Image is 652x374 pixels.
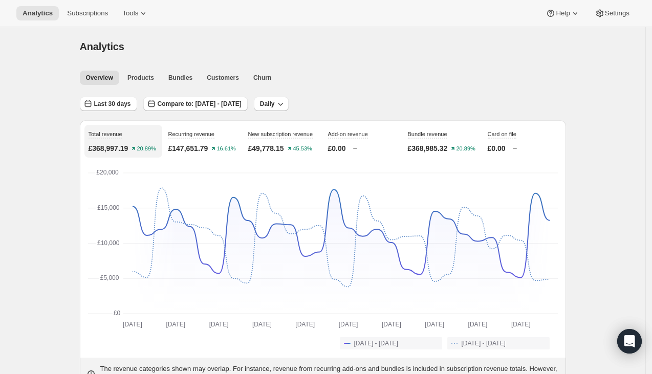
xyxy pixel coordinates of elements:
[381,321,401,328] text: [DATE]
[23,9,53,17] span: Analytics
[556,9,570,17] span: Help
[100,274,119,281] text: £5,000
[425,321,444,328] text: [DATE]
[97,239,120,247] text: £10,000
[338,321,358,328] text: [DATE]
[80,41,124,52] span: Analytics
[123,321,142,328] text: [DATE]
[94,100,131,108] span: Last 30 days
[488,131,516,137] span: Card on file
[86,74,113,82] span: Overview
[113,310,120,317] text: £0
[80,97,137,111] button: Last 30 days
[253,74,271,82] span: Churn
[328,131,368,137] span: Add-on revenue
[168,74,192,82] span: Bundles
[217,146,236,152] text: 16.61%
[89,131,122,137] span: Total revenue
[61,6,114,20] button: Subscriptions
[97,204,120,211] text: £15,000
[168,131,215,137] span: Recurring revenue
[408,131,447,137] span: Bundle revenue
[248,131,313,137] span: New subscription revenue
[254,97,289,111] button: Daily
[260,100,275,108] span: Daily
[468,321,487,328] text: [DATE]
[67,9,108,17] span: Subscriptions
[354,339,398,347] span: [DATE] - [DATE]
[328,143,346,153] p: £0.00
[488,143,506,153] p: £0.00
[248,143,284,153] p: £49,778.15
[295,321,315,328] text: [DATE]
[116,6,155,20] button: Tools
[207,74,239,82] span: Customers
[158,100,242,108] span: Compare to: [DATE] - [DATE]
[457,146,476,152] text: 20.89%
[617,329,642,354] div: Open Intercom Messenger
[16,6,59,20] button: Analytics
[122,9,138,17] span: Tools
[166,321,185,328] text: [DATE]
[252,321,272,328] text: [DATE]
[137,146,157,152] text: 20.89%
[589,6,636,20] button: Settings
[168,143,208,153] p: £147,651.79
[293,146,312,152] text: 45.53%
[408,143,448,153] p: £368,985.32
[539,6,586,20] button: Help
[340,337,442,349] button: [DATE] - [DATE]
[511,321,530,328] text: [DATE]
[96,169,119,176] text: £20,000
[209,321,228,328] text: [DATE]
[89,143,128,153] p: £368,997.19
[462,339,506,347] span: [DATE] - [DATE]
[143,97,248,111] button: Compare to: [DATE] - [DATE]
[447,337,550,349] button: [DATE] - [DATE]
[127,74,154,82] span: Products
[605,9,629,17] span: Settings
